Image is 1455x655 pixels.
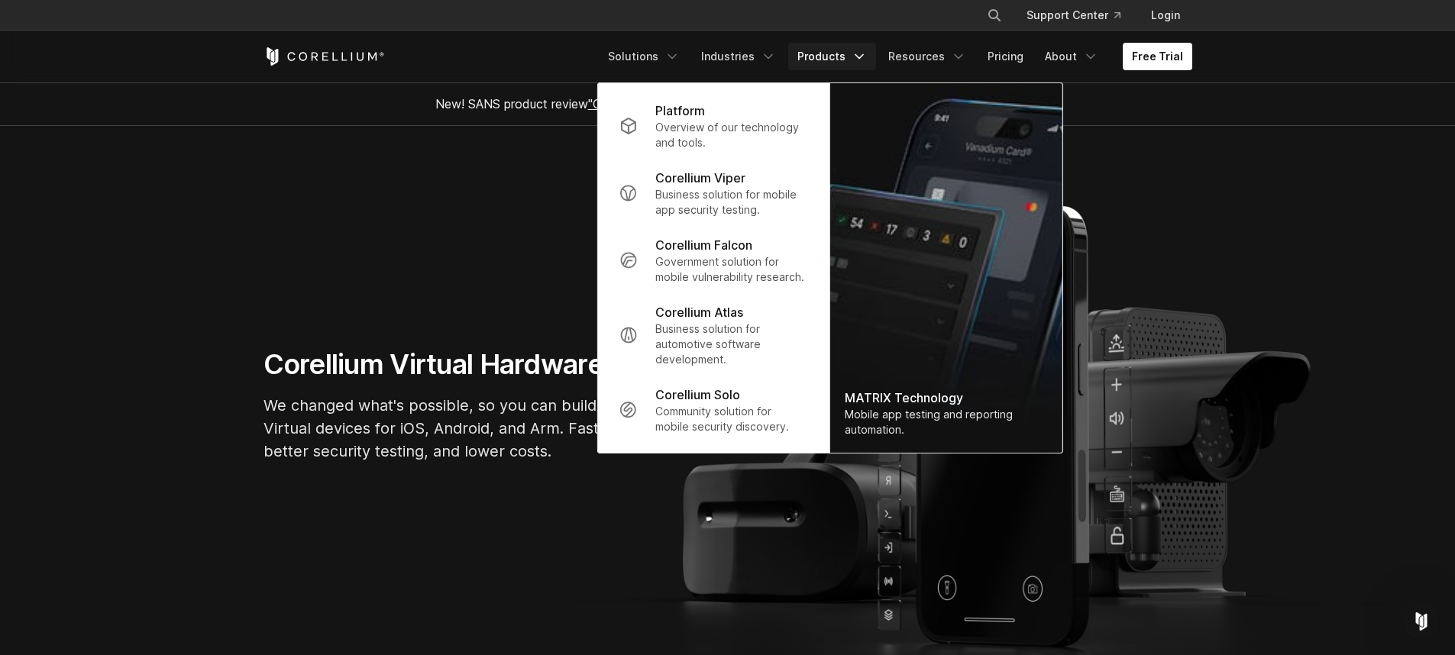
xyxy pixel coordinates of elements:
p: We changed what's possible, so you can build what's next. Virtual devices for iOS, Android, and A... [264,394,722,463]
a: Free Trial [1123,43,1192,70]
div: MATRIX Technology [845,389,1046,407]
p: Corellium Viper [655,169,745,187]
p: Overview of our technology and tools. [655,120,807,150]
a: Products [788,43,876,70]
a: Industries [692,43,785,70]
a: Corellium Viper Business solution for mobile app security testing. [606,160,820,227]
a: Resources [879,43,975,70]
div: Navigation Menu [599,43,1192,70]
p: Business solution for mobile app security testing. [655,187,807,218]
span: New! SANS product review now available. [435,96,1020,111]
a: Corellium Solo Community solution for mobile security discovery. [606,376,820,444]
img: Matrix_WebNav_1x [829,83,1062,453]
a: Pricing [978,43,1033,70]
p: Government solution for mobile vulnerability research. [655,254,807,285]
div: Navigation Menu [968,2,1192,29]
a: Platform Overview of our technology and tools. [606,92,820,160]
a: Solutions [599,43,689,70]
a: Support Center [1014,2,1133,29]
a: MATRIX Technology Mobile app testing and reporting automation. [829,83,1062,453]
p: Corellium Atlas [655,303,743,321]
div: Mobile app testing and reporting automation. [845,407,1046,437]
p: Business solution for automotive software development. [655,321,807,367]
button: Search [981,2,1008,29]
h1: Corellium Virtual Hardware [264,347,722,382]
iframe: Intercom live chat [1403,603,1440,640]
p: Corellium Solo [655,386,740,404]
a: Corellium Home [264,47,385,66]
a: About [1036,43,1107,70]
a: Corellium Falcon Government solution for mobile vulnerability research. [606,227,820,294]
a: Login [1139,2,1192,29]
p: Platform [655,102,705,120]
a: "Collaborative Mobile App Security Development and Analysis" [588,96,940,111]
a: Corellium Atlas Business solution for automotive software development. [606,294,820,376]
p: Corellium Falcon [655,236,752,254]
p: Community solution for mobile security discovery. [655,404,807,434]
